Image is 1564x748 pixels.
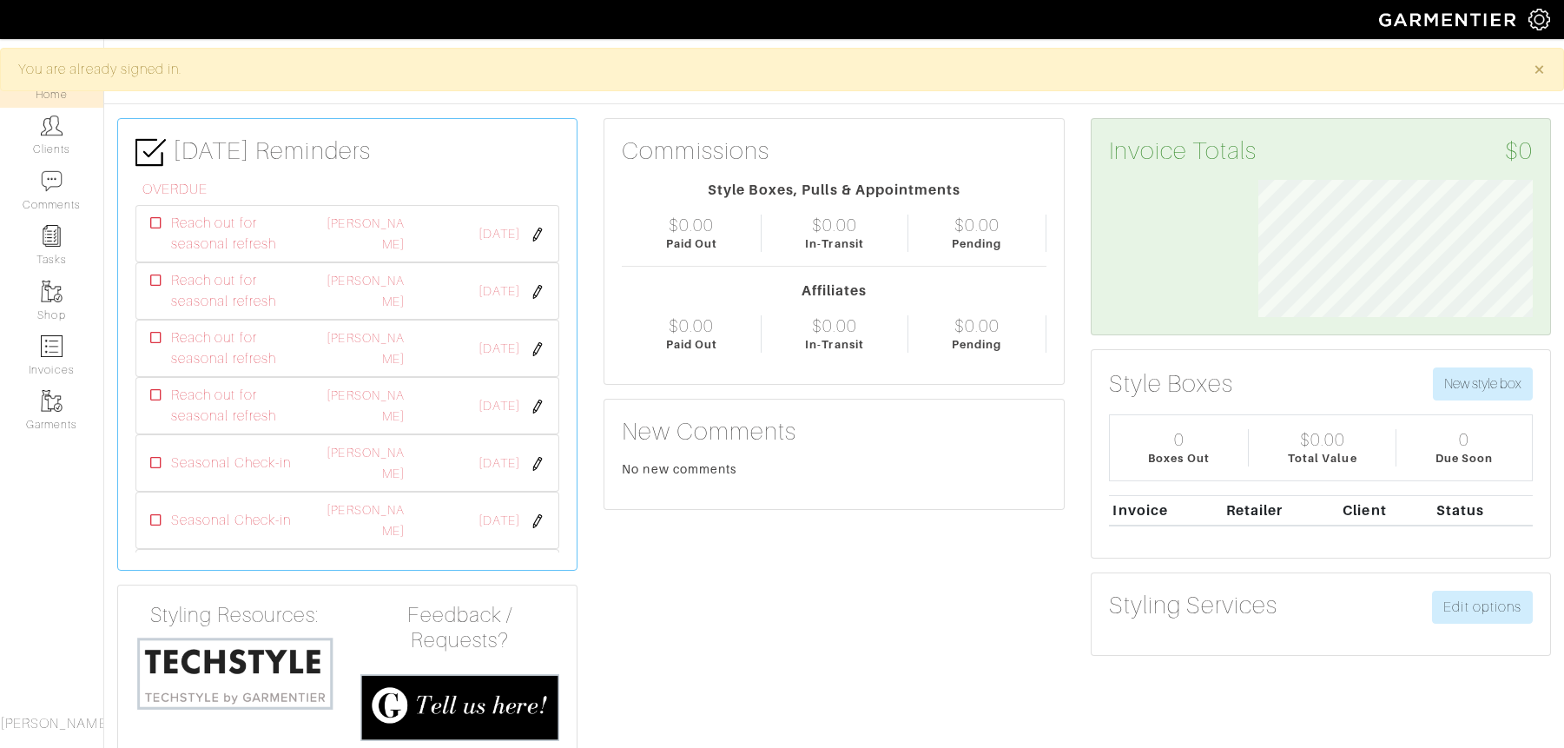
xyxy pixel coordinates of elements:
[1148,450,1209,467] div: Boxes Out
[41,335,63,357] img: orders-icon-0abe47150d42831381b5fb84f609e132dff9fe21cb692f30cb5eec754e2cba89.png
[1109,591,1278,620] h3: Styling Services
[531,285,544,299] img: pen-cf24a1663064a2ec1b9c1bd2387e9de7a2fa800b781884d57f21acf72779bad2.png
[1288,450,1357,467] div: Total Value
[171,385,300,427] span: Reach out for seasonal refresh
[1109,136,1533,166] h3: Invoice Totals
[1109,495,1223,526] th: Invoice
[531,228,544,242] img: pen-cf24a1663064a2ec1b9c1bd2387e9de7a2fa800b781884d57f21acf72779bad2.png
[622,417,1046,447] h3: New Comments
[327,331,405,366] a: [PERSON_NAME]
[171,270,300,312] span: Reach out for seasonal refresh
[666,336,717,353] div: Paid Out
[531,400,544,414] img: pen-cf24a1663064a2ec1b9c1bd2387e9de7a2fa800b781884d57f21acf72779bad2.png
[327,274,405,308] a: [PERSON_NAME]
[622,136,769,166] h3: Commissions
[1432,495,1533,526] th: Status
[805,336,864,353] div: In-Transit
[669,315,714,336] div: $0.00
[1370,4,1528,35] img: garmentier-logo-header-white-b43fb05a5012e4ada735d5af1a66efaba907eab6374d6393d1fbf88cb4ef424d.png
[18,59,1508,80] div: You are already signed in.
[1300,429,1345,450] div: $0.00
[41,170,63,192] img: comment-icon-a0a6a9ef722e966f86d9cbdc48e553b5cf19dbc54f86b18d962a5391bc8f6eb6.png
[1432,591,1533,624] a: Edit options
[1533,57,1546,81] span: ×
[327,446,405,480] a: [PERSON_NAME]
[666,235,717,252] div: Paid Out
[952,336,1001,353] div: Pending
[135,635,334,712] img: techstyle-93310999766a10050dc78ceb7f971a75838126fd19372ce40ba20cdf6a89b94b.png
[812,215,857,235] div: $0.00
[1433,367,1533,400] button: New style box
[1505,136,1533,166] span: $0
[478,397,520,416] span: [DATE]
[952,235,1001,252] div: Pending
[478,454,520,473] span: [DATE]
[954,215,1000,235] div: $0.00
[1222,495,1338,526] th: Retailer
[171,213,300,255] span: Reach out for seasonal refresh
[531,342,544,356] img: pen-cf24a1663064a2ec1b9c1bd2387e9de7a2fa800b781884d57f21acf72779bad2.png
[1109,369,1234,399] h3: Style Boxes
[327,388,405,423] a: [PERSON_NAME]
[622,460,1046,478] div: No new comments
[360,674,559,741] img: feedback_requests-3821251ac2bd56c73c230f3229a5b25d6eb027adea667894f41107c140538ee0.png
[669,215,714,235] div: $0.00
[622,180,1046,201] div: Style Boxes, Pulls & Appointments
[171,510,291,531] span: Seasonal Check-in
[954,315,1000,336] div: $0.00
[41,115,63,136] img: clients-icon-6bae9207a08558b7cb47a8932f037763ab4055f8c8b6bfacd5dc20c3e0201464.png
[1339,495,1432,526] th: Client
[135,603,334,628] h4: Styling Resources:
[142,182,559,198] h6: OVERDUE
[41,390,63,412] img: garments-icon-b7da505a4dc4fd61783c78ac3ca0ef83fa9d6f193b1c9dc38574b1d14d53ca28.png
[531,457,544,471] img: pen-cf24a1663064a2ec1b9c1bd2387e9de7a2fa800b781884d57f21acf72779bad2.png
[812,315,857,336] div: $0.00
[41,281,63,302] img: garments-icon-b7da505a4dc4fd61783c78ac3ca0ef83fa9d6f193b1c9dc38574b1d14d53ca28.png
[1528,9,1550,30] img: gear-icon-white-bd11855cb880d31180b6d7d6211b90ccbf57a29d726f0c71d8c61bd08dd39cc2.png
[478,225,520,244] span: [DATE]
[171,328,300,369] span: Reach out for seasonal refresh
[805,235,864,252] div: In-Transit
[478,512,520,531] span: [DATE]
[41,225,63,247] img: reminder-icon-8004d30b9f0a5d33ae49ab947aed9ed385cf756f9e5892f1edd6e32f2345188e.png
[478,282,520,301] span: [DATE]
[135,136,559,168] h3: [DATE] Reminders
[327,503,405,538] a: [PERSON_NAME]
[135,137,166,168] img: check-box-icon-36a4915ff3ba2bd8f6e4f29bc755bb66becd62c870f447fc0dd1365fcfddab58.png
[478,340,520,359] span: [DATE]
[531,514,544,528] img: pen-cf24a1663064a2ec1b9c1bd2387e9de7a2fa800b781884d57f21acf72779bad2.png
[327,216,405,251] a: [PERSON_NAME]
[360,603,559,653] h4: Feedback / Requests?
[1459,429,1469,450] div: 0
[622,281,1046,301] div: Affiliates
[1435,450,1493,467] div: Due Soon
[171,453,291,473] span: Seasonal Check-in
[1174,429,1185,450] div: 0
